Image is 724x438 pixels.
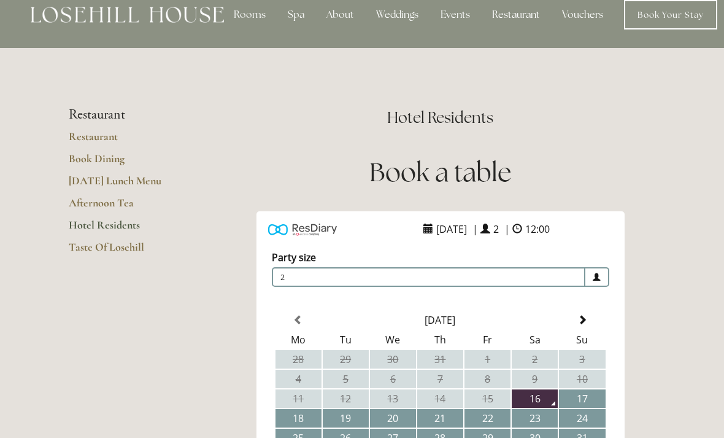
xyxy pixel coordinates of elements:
[275,389,322,408] td: 11
[559,350,605,369] td: 3
[464,330,510,349] th: Fr
[417,389,463,408] td: 14
[69,152,186,174] a: Book Dining
[431,2,480,27] div: Events
[272,251,316,264] label: Party size
[504,222,510,236] span: |
[490,219,502,239] span: 2
[512,370,558,388] td: 9
[275,370,322,388] td: 4
[417,330,463,349] th: Th
[323,370,369,388] td: 5
[69,240,186,262] a: Taste Of Losehill
[323,389,369,408] td: 12
[464,370,510,388] td: 8
[522,219,553,239] span: 12:00
[370,389,416,408] td: 13
[552,2,613,27] a: Vouchers
[464,389,510,408] td: 15
[275,330,322,349] th: Mo
[323,350,369,369] td: 29
[366,2,428,27] div: Weddings
[69,196,186,218] a: Afternoon Tea
[559,409,605,428] td: 24
[464,409,510,428] td: 22
[323,311,558,329] th: Select Month
[370,330,416,349] th: We
[69,130,186,152] a: Restaurant
[224,2,275,27] div: Rooms
[278,2,314,27] div: Spa
[323,330,369,349] th: Tu
[433,219,470,239] span: [DATE]
[69,218,186,240] a: Hotel Residents
[293,315,303,325] span: Previous Month
[275,409,322,428] td: 18
[69,107,186,123] li: Restaurant
[512,409,558,428] td: 23
[472,222,478,236] span: |
[512,330,558,349] th: Sa
[512,389,558,408] td: 16
[225,107,655,128] h2: Hotel Residents
[370,409,416,428] td: 20
[225,154,655,190] h1: Book a table
[577,315,587,325] span: Next Month
[323,409,369,428] td: 19
[317,2,364,27] div: About
[417,350,463,369] td: 31
[559,370,605,388] td: 10
[268,221,337,238] img: Powered by ResDiary
[370,350,416,369] td: 30
[512,350,558,369] td: 2
[31,7,224,23] img: Losehill House
[370,370,416,388] td: 6
[464,350,510,369] td: 1
[417,370,463,388] td: 7
[559,330,605,349] th: Su
[275,350,322,369] td: 28
[417,409,463,428] td: 21
[559,389,605,408] td: 17
[482,2,550,27] div: Restaurant
[272,267,585,287] span: 2
[69,174,186,196] a: [DATE] Lunch Menu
